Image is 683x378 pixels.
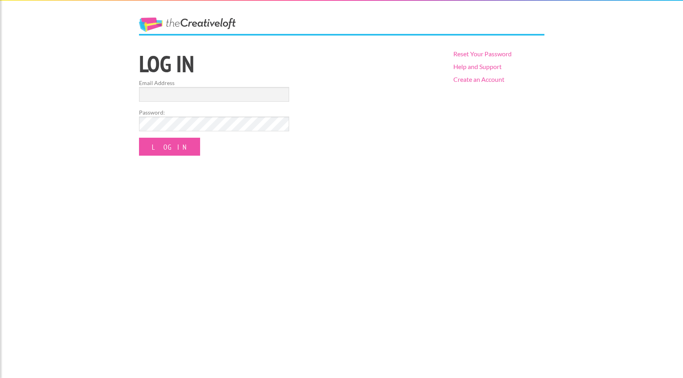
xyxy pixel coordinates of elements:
[139,108,289,117] label: Password:
[139,79,289,87] label: Email Address
[139,52,440,75] h1: Log in
[453,63,502,70] a: Help and Support
[139,138,200,156] input: Log In
[453,50,512,57] a: Reset Your Password
[139,18,236,32] a: The Creative Loft
[453,75,504,83] a: Create an Account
